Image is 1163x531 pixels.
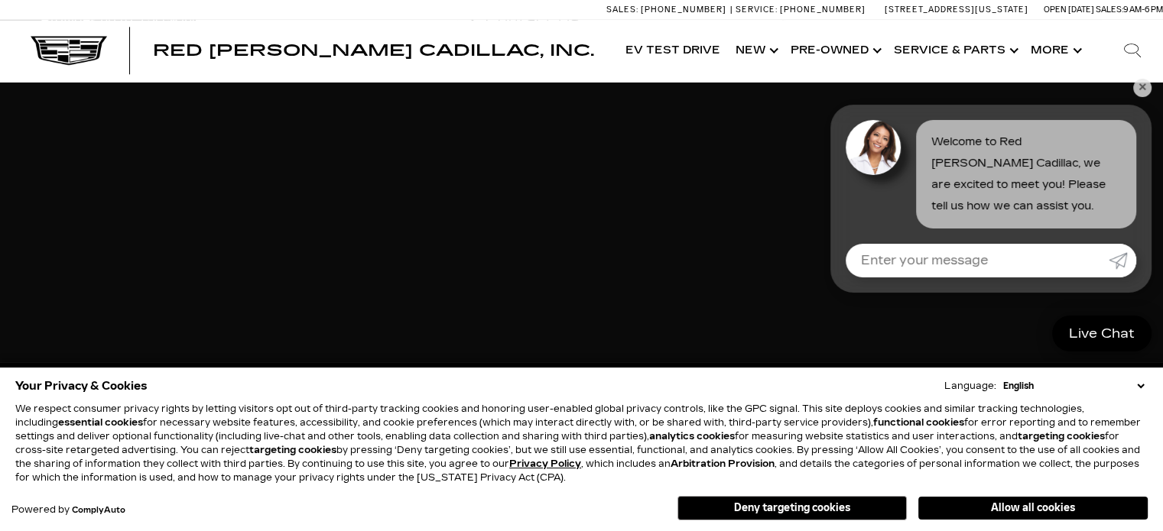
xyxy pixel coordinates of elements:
input: Enter your message [846,244,1109,277]
a: Pre-Owned [783,20,886,81]
button: More [1023,20,1087,81]
span: Open [DATE] [1044,5,1094,15]
a: Service & Parts [886,20,1023,81]
strong: analytics cookies [649,431,735,442]
a: Service: [PHONE_NUMBER] [730,5,869,14]
span: Sales: [1096,5,1123,15]
span: Your Privacy & Cookies [15,375,148,397]
div: Welcome to Red [PERSON_NAME] Cadillac, we are excited to meet you! Please tell us how we can assi... [916,120,1136,228]
span: [PHONE_NUMBER] [641,5,726,15]
span: 9 AM-6 PM [1123,5,1163,15]
a: Privacy Policy [509,458,581,469]
span: Sales: [606,5,638,15]
a: Red [PERSON_NAME] Cadillac, Inc. [153,43,594,58]
img: Agent profile photo [846,120,901,175]
a: ComplyAuto [72,506,125,515]
a: New [728,20,783,81]
div: Language: [944,381,996,390]
strong: functional cookies [873,417,964,428]
div: Powered by [11,505,125,515]
strong: essential cookies [58,417,143,428]
strong: targeting cookies [1018,431,1105,442]
span: [PHONE_NUMBER] [780,5,866,15]
button: Allow all cookies [918,497,1148,520]
a: Live Chat [1052,316,1152,351]
img: Cadillac Dark Logo with Cadillac White Text [31,36,107,65]
a: [STREET_ADDRESS][US_STATE] [885,5,1028,15]
span: Live Chat [1061,325,1142,342]
a: Submit [1109,244,1136,277]
button: Deny targeting cookies [677,496,907,520]
strong: Arbitration Provision [671,458,775,469]
span: Service: [736,5,778,15]
a: Sales: [PHONE_NUMBER] [606,5,730,14]
select: Language Select [999,379,1148,393]
p: We respect consumer privacy rights by letting visitors opt out of third-party tracking cookies an... [15,402,1148,484]
span: Red [PERSON_NAME] Cadillac, Inc. [153,41,594,60]
strong: targeting cookies [249,445,336,455]
a: EV Test Drive [618,20,728,81]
